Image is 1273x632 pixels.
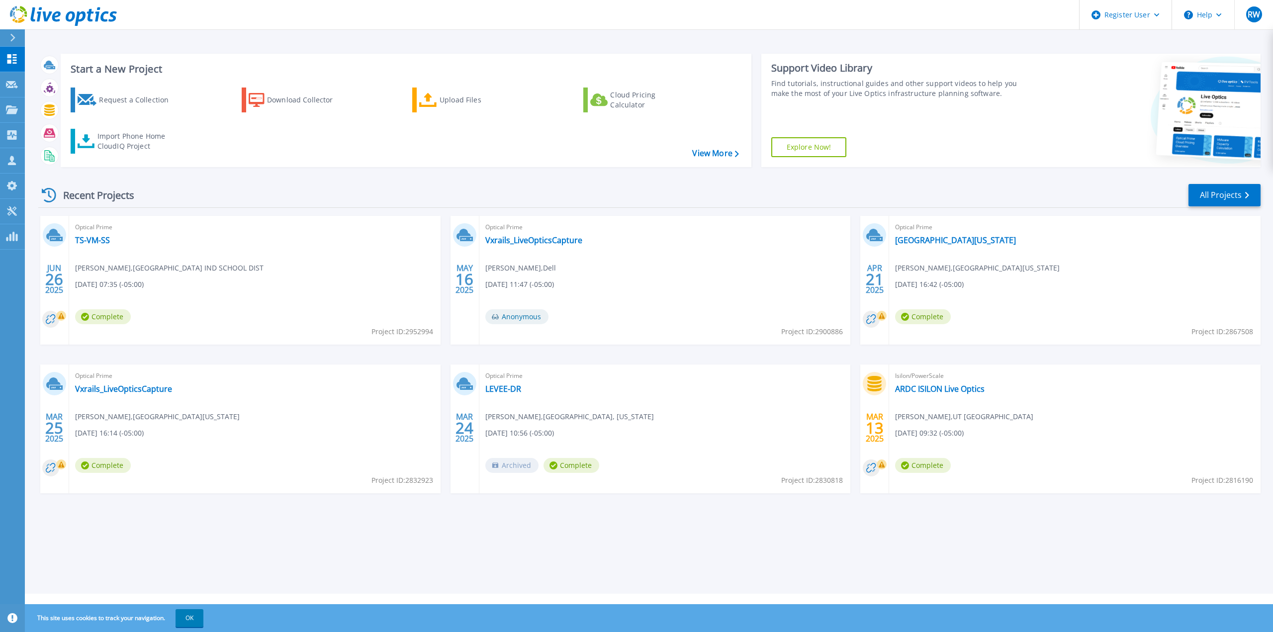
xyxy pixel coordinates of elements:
a: View More [692,149,738,158]
span: [DATE] 07:35 (-05:00) [75,279,144,290]
span: [PERSON_NAME] , Dell [485,263,556,273]
span: Project ID: 2830818 [781,475,843,486]
div: Find tutorials, instructional guides and other support videos to help you make the most of your L... [771,79,1029,98]
span: [DATE] 10:56 (-05:00) [485,428,554,439]
span: Complete [895,458,951,473]
span: This site uses cookies to track your navigation. [27,609,203,627]
span: Project ID: 2867508 [1191,326,1253,337]
span: [PERSON_NAME] , [GEOGRAPHIC_DATA], [US_STATE] [485,411,654,422]
a: ARDC ISILON Live Optics [895,384,985,394]
span: [PERSON_NAME] , [GEOGRAPHIC_DATA] IND SCHOOL DIST [75,263,264,273]
div: MAR 2025 [45,410,64,446]
div: Recent Projects [38,183,148,207]
span: 25 [45,424,63,432]
div: Support Video Library [771,62,1029,75]
span: [PERSON_NAME] , [GEOGRAPHIC_DATA][US_STATE] [895,263,1060,273]
span: Optical Prime [485,370,845,381]
div: MAR 2025 [865,410,884,446]
a: Upload Files [412,88,523,112]
span: [PERSON_NAME] , UT [GEOGRAPHIC_DATA] [895,411,1033,422]
span: Optical Prime [895,222,1255,233]
a: TS-VM-SS [75,235,110,245]
span: Archived [485,458,539,473]
a: Download Collector [242,88,353,112]
span: Optical Prime [485,222,845,233]
span: Project ID: 2900886 [781,326,843,337]
a: Vxrails_LiveOpticsCapture [75,384,172,394]
span: [DATE] 16:14 (-05:00) [75,428,144,439]
span: 16 [455,275,473,283]
span: Complete [544,458,599,473]
a: Request a Collection [71,88,182,112]
span: Optical Prime [75,370,435,381]
a: [GEOGRAPHIC_DATA][US_STATE] [895,235,1016,245]
span: Optical Prime [75,222,435,233]
a: Vxrails_LiveOpticsCapture [485,235,582,245]
div: JUN 2025 [45,261,64,297]
span: Project ID: 2832923 [371,475,433,486]
div: Upload Files [440,90,519,110]
span: Isilon/PowerScale [895,370,1255,381]
span: RW [1248,10,1260,18]
span: [DATE] 16:42 (-05:00) [895,279,964,290]
span: 24 [455,424,473,432]
span: Project ID: 2952994 [371,326,433,337]
span: [DATE] 09:32 (-05:00) [895,428,964,439]
span: 21 [866,275,884,283]
span: [DATE] 11:47 (-05:00) [485,279,554,290]
a: LEVEE-DR [485,384,521,394]
div: MAY 2025 [455,261,474,297]
a: Cloud Pricing Calculator [583,88,694,112]
h3: Start a New Project [71,64,738,75]
span: Anonymous [485,309,548,324]
span: Complete [75,309,131,324]
div: Request a Collection [99,90,179,110]
div: Cloud Pricing Calculator [610,90,690,110]
span: Project ID: 2816190 [1191,475,1253,486]
span: 13 [866,424,884,432]
a: All Projects [1188,184,1261,206]
div: MAR 2025 [455,410,474,446]
span: 26 [45,275,63,283]
div: Download Collector [267,90,347,110]
span: Complete [75,458,131,473]
div: APR 2025 [865,261,884,297]
span: Complete [895,309,951,324]
a: Explore Now! [771,137,847,157]
button: OK [176,609,203,627]
div: Import Phone Home CloudIQ Project [97,131,175,151]
span: [PERSON_NAME] , [GEOGRAPHIC_DATA][US_STATE] [75,411,240,422]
